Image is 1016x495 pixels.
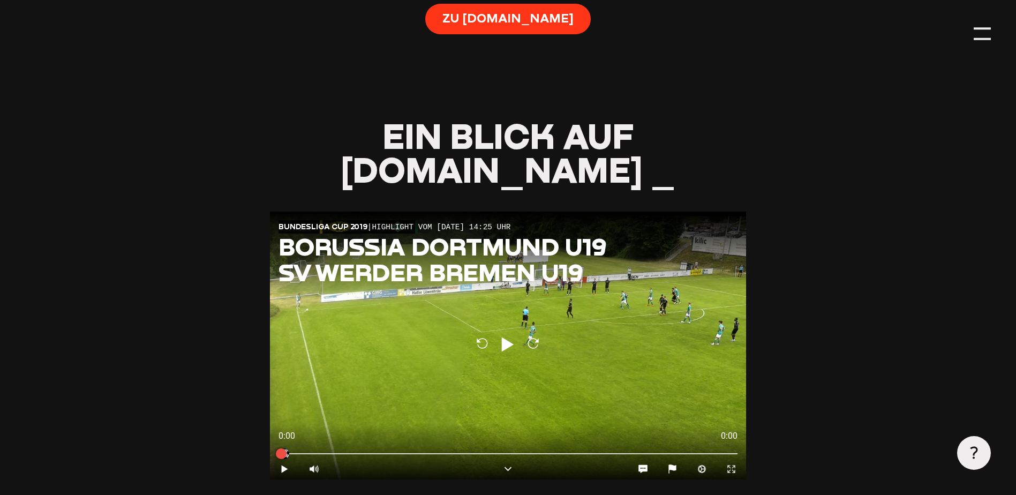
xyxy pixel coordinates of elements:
div: 0:00 [508,423,746,448]
div: 0:00 [270,423,508,448]
a: Zu [DOMAIN_NAME] [425,4,591,34]
span: Ein Blick auf [382,115,634,156]
span: Zu [DOMAIN_NAME] [442,10,574,26]
span: [DOMAIN_NAME] _ [341,148,675,190]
